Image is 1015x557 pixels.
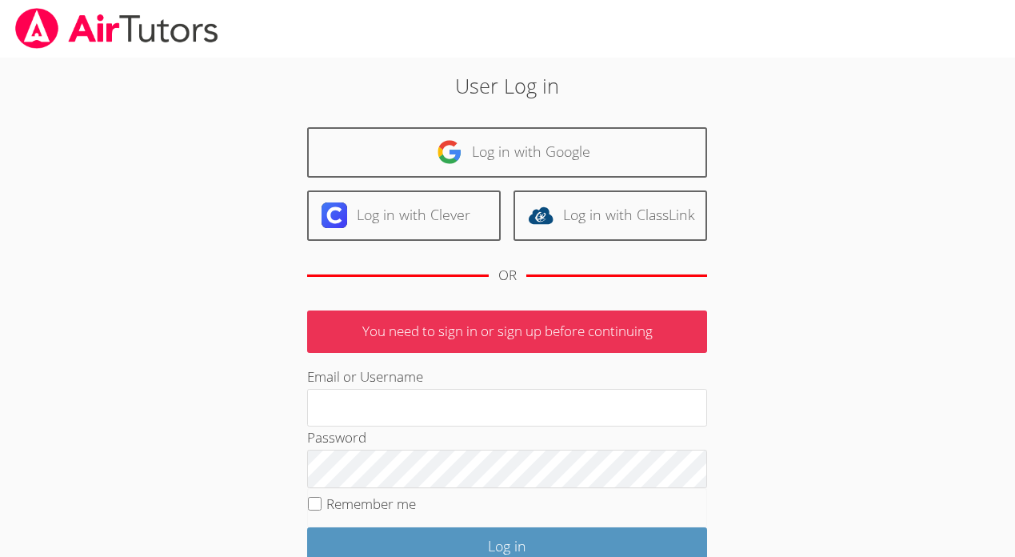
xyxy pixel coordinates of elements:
div: OR [498,264,517,287]
img: google-logo-50288ca7cdecda66e5e0955fdab243c47b7ad437acaf1139b6f446037453330a.svg [437,139,462,165]
img: classlink-logo-d6bb404cc1216ec64c9a2012d9dc4662098be43eaf13dc465df04b49fa7ab582.svg [528,202,553,228]
h2: User Log in [234,70,781,101]
img: clever-logo-6eab21bc6e7a338710f1a6ff85c0baf02591cd810cc4098c63d3a4b26e2feb20.svg [322,202,347,228]
label: Password [307,428,366,447]
label: Email or Username [307,367,423,386]
a: Log in with ClassLink [513,190,707,241]
p: You need to sign in or sign up before continuing [307,311,707,353]
label: Remember me [326,495,416,513]
a: Log in with Google [307,127,707,178]
a: Log in with Clever [307,190,501,241]
img: airtutors_banner-c4298cdbf04f3fff15de1276eac7730deb9818008684d7c2e4769d2f7ddbe033.png [14,8,220,49]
